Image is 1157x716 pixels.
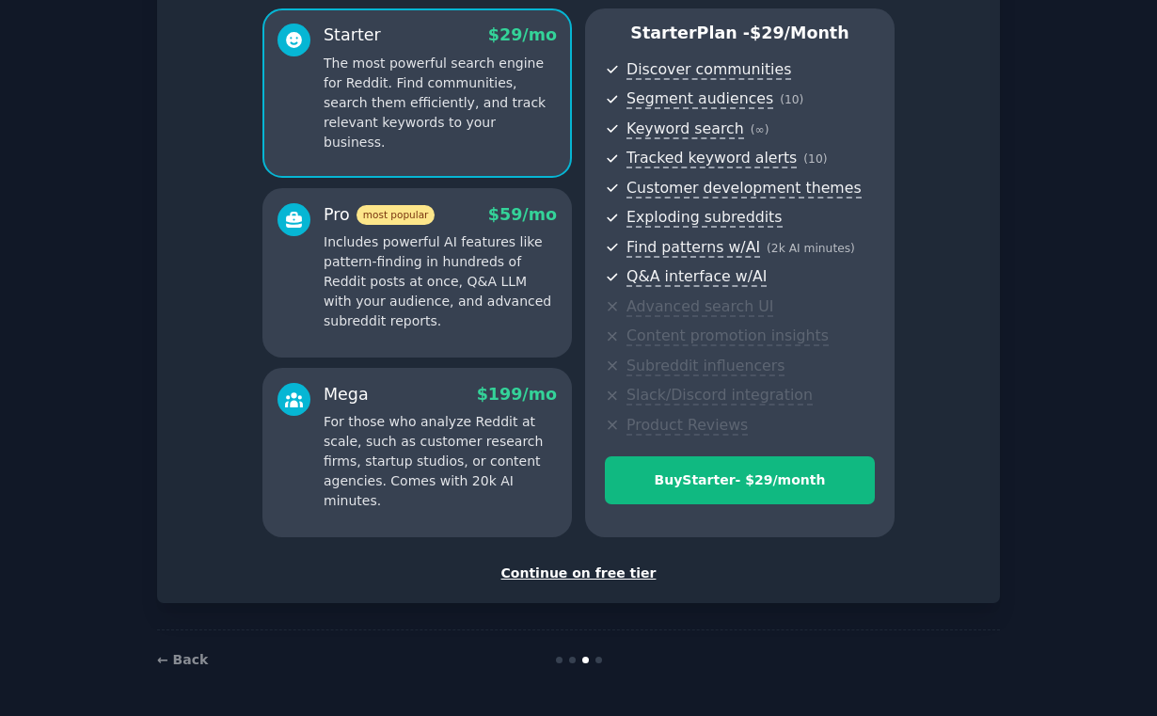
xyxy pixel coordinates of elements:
[750,24,849,42] span: $ 29 /month
[324,412,557,511] p: For those who analyze Reddit at scale, such as customer research firms, startup studios, or conte...
[803,152,827,166] span: ( 10 )
[488,25,557,44] span: $ 29 /mo
[324,383,369,406] div: Mega
[324,203,435,227] div: Pro
[488,205,557,224] span: $ 59 /mo
[626,326,829,346] span: Content promotion insights
[324,54,557,152] p: The most powerful search engine for Reddit. Find communities, search them efficiently, and track ...
[605,22,875,45] p: Starter Plan -
[626,179,862,199] span: Customer development themes
[324,232,557,331] p: Includes powerful AI features like pattern-finding in hundreds of Reddit posts at once, Q&A LLM w...
[626,386,813,406] span: Slack/Discord integration
[626,60,791,80] span: Discover communities
[626,416,748,436] span: Product Reviews
[177,564,980,583] div: Continue on free tier
[767,242,855,255] span: ( 2k AI minutes )
[780,93,803,106] span: ( 10 )
[626,297,773,317] span: Advanced search UI
[157,652,208,667] a: ← Back
[477,385,557,404] span: $ 199 /mo
[626,267,767,287] span: Q&A interface w/AI
[751,123,769,136] span: ( ∞ )
[626,238,760,258] span: Find patterns w/AI
[605,456,875,504] button: BuyStarter- $29/month
[626,89,773,109] span: Segment audiences
[357,205,436,225] span: most popular
[626,119,744,139] span: Keyword search
[606,470,874,490] div: Buy Starter - $ 29 /month
[626,357,785,376] span: Subreddit influencers
[626,149,797,168] span: Tracked keyword alerts
[626,208,782,228] span: Exploding subreddits
[324,24,381,47] div: Starter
